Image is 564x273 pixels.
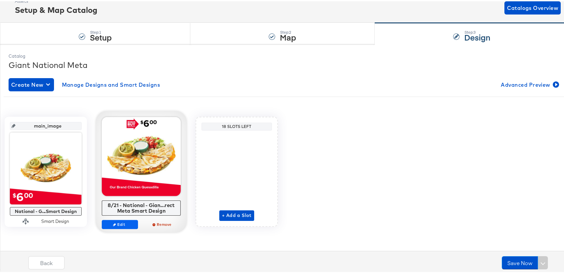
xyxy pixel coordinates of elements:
[465,29,491,33] div: Step: 3
[62,79,160,88] span: Manage Designs and Smart Designs
[9,52,560,58] div: Catalog
[465,30,491,41] strong: Design
[90,29,112,33] div: Step: 1
[280,29,296,33] div: Step: 2
[105,221,135,226] span: Edit
[501,79,558,88] span: Advanced Preview
[145,219,181,228] button: Remove
[507,2,558,11] span: Catalogs Overview
[502,255,538,268] button: Save Now
[12,207,80,213] div: National - G...Smart Design
[148,221,178,226] span: Remove
[104,201,179,212] div: 8/21 - National - Gian...rect Meta Smart Design
[9,58,560,69] div: Giant National Meta
[498,77,560,90] button: Advanced Preview
[203,123,270,128] div: 18 Slots Left
[90,30,112,41] strong: Setup
[9,77,54,90] button: Create New
[28,255,65,268] button: Back
[102,219,138,228] button: Edit
[41,217,69,223] div: Smart Design
[11,79,51,88] span: Create New
[222,210,252,218] span: + Add a Slot
[59,77,163,90] button: Manage Designs and Smart Designs
[280,30,296,41] strong: Map
[219,209,254,220] button: + Add a Slot
[15,3,97,14] div: Setup & Map Catalog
